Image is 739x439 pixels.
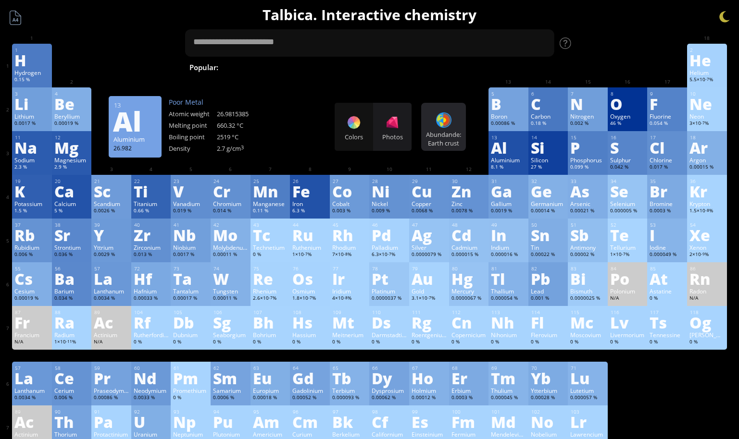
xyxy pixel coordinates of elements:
div: Li [14,96,50,111]
div: Iron [292,200,327,207]
div: 10 [690,91,725,97]
div: 38 [55,222,89,228]
div: 3×10 % [689,120,725,128]
div: Thallium [491,287,526,295]
div: 86 [690,266,725,272]
div: 2.9 % [54,164,89,171]
div: 13 [114,101,157,110]
div: 43 [253,222,288,228]
div: 0.00011 % [213,251,248,259]
div: 0.000049 % [650,251,685,259]
div: Aluminium [491,156,526,164]
div: Ag [412,227,447,243]
div: Ba [54,271,89,286]
div: 48 [452,222,487,228]
div: Indium [491,244,526,251]
div: 36 [690,178,725,184]
div: Bismuth [570,287,605,295]
div: 25 [253,178,288,184]
div: Silicon [531,156,566,164]
div: Potassium [14,200,50,207]
div: Bromine [650,200,685,207]
div: Y [94,227,129,243]
div: 17 [650,134,685,141]
div: 9 [650,91,685,97]
div: Rhodium [332,244,367,251]
div: Scandium [94,200,129,207]
div: Ar [689,140,725,155]
div: 22 [134,178,169,184]
div: Zr [134,227,169,243]
div: 29 [412,178,447,184]
div: 7×10 % [332,251,367,259]
div: 35 [650,178,685,184]
div: Cobalt [332,200,367,207]
div: 0.0003 % [650,207,685,215]
div: Sodium [14,156,50,164]
div: 56 [55,266,89,272]
div: Polonium [610,287,645,295]
div: 28 [372,178,407,184]
div: Na [14,140,50,155]
div: I [650,227,685,243]
div: Re [253,271,288,286]
div: 3 [15,91,50,97]
div: Krypton [689,200,725,207]
sup: -9 [701,251,705,256]
div: 0.0017 % [173,251,208,259]
div: 77 [333,266,367,272]
div: As [570,183,605,199]
div: Aluminium [113,135,157,144]
div: Tellurium [610,244,645,251]
div: 39 [94,222,129,228]
div: 0 % [253,251,288,259]
div: 80 [452,266,487,272]
div: 0.00002 % [570,251,605,259]
div: 44 [293,222,327,228]
div: Sb [570,227,605,243]
div: Lead [531,287,566,295]
div: Strontium [54,244,89,251]
div: 0.013 % [134,251,169,259]
div: Ta [173,271,208,286]
div: Phosphorus [570,156,605,164]
div: Neon [689,112,725,120]
div: Hf [134,271,169,286]
div: 13 [491,134,526,141]
div: Gallium [491,200,526,207]
div: Astatine [650,287,685,295]
div: 1 [15,47,50,53]
div: 0.00086 % [491,120,526,128]
div: 0.003 % [332,207,367,215]
div: Sr [54,227,89,243]
div: Carbon [531,112,566,120]
div: Beryllium [54,112,89,120]
div: Ga [491,183,526,199]
div: Calcium [54,200,89,207]
div: 49 [491,222,526,228]
div: 12 [55,134,89,141]
div: 1.5×10 % [689,207,725,215]
div: Si [531,140,566,155]
div: Te [610,227,645,243]
div: 1.5 % [14,207,50,215]
div: 24 [213,178,248,184]
div: 6 [531,91,566,97]
div: Nickel [372,200,407,207]
div: Boron [491,112,526,120]
div: 82 [531,266,566,272]
div: 0.0029 % [94,251,129,259]
div: 33 [571,178,605,184]
div: 0.0017 % [14,120,50,128]
div: Nb [173,227,208,243]
div: Rubidium [14,244,50,251]
div: 75 [253,266,288,272]
div: 8.1 % [491,164,526,171]
div: Mn [253,183,288,199]
div: 0.00015 % [689,164,725,171]
div: 6.3×10 % [372,251,407,259]
sup: -7 [388,251,391,256]
div: Ir [332,271,367,286]
div: Cu [412,183,447,199]
div: Antimony [570,244,605,251]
